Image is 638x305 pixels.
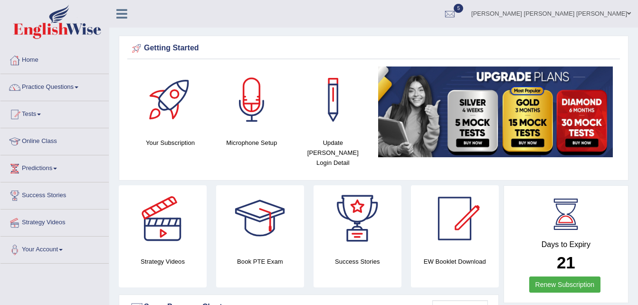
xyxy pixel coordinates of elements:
h4: Strategy Videos [119,257,207,267]
a: Your Account [0,237,109,260]
a: Practice Questions [0,74,109,98]
a: Predictions [0,155,109,179]
b: 21 [557,253,575,272]
a: Home [0,47,109,71]
span: 5 [454,4,463,13]
a: Renew Subscription [529,276,601,293]
h4: Success Stories [314,257,401,267]
h4: EW Booklet Download [411,257,499,267]
a: Success Stories [0,182,109,206]
h4: Book PTE Exam [216,257,304,267]
h4: Microphone Setup [216,138,287,148]
img: small5.jpg [378,67,613,157]
a: Online Class [0,128,109,152]
h4: Days to Expiry [514,240,618,249]
h4: Update [PERSON_NAME] Login Detail [297,138,369,168]
a: Strategy Videos [0,210,109,233]
a: Tests [0,101,109,125]
div: Getting Started [130,41,618,56]
h4: Your Subscription [134,138,206,148]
